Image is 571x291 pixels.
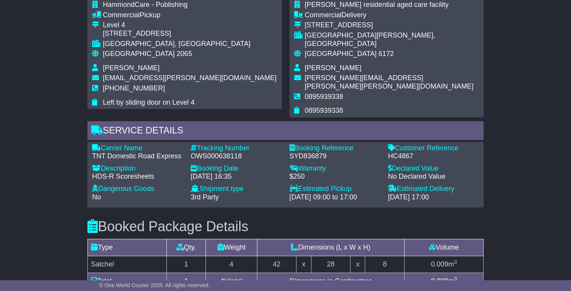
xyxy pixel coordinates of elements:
[103,99,194,106] span: Left by sliding door on Level 4
[405,256,484,273] td: m
[257,273,405,289] td: Dimensions in Centimetres
[87,121,484,142] div: Service Details
[103,11,140,19] span: Commercial
[388,185,479,193] div: Estimated Delivery
[88,273,167,289] td: Total
[289,164,380,173] div: Warranty
[166,273,206,289] td: 1
[92,152,183,161] div: TNT Domestic Road Express
[103,64,160,72] span: [PERSON_NAME]
[305,1,449,8] span: [PERSON_NAME] residential aged care facility
[305,93,343,100] span: 0895939338
[305,11,479,20] div: Delivery
[388,164,479,173] div: Declared Value
[305,74,474,90] span: [PERSON_NAME][EMAIL_ADDRESS][PERSON_NAME][PERSON_NAME][DOMAIN_NAME]
[305,11,342,19] span: Commercial
[388,173,479,181] div: No Declared Value
[454,276,457,282] sup: 3
[305,31,479,48] div: [GEOGRAPHIC_DATA][PERSON_NAME], [GEOGRAPHIC_DATA]
[87,219,484,234] h3: Booked Package Details
[191,152,281,161] div: OWS000638118
[257,239,405,256] td: Dimensions (L x W x H)
[431,260,448,268] span: 0.009
[103,40,276,48] div: [GEOGRAPHIC_DATA], [GEOGRAPHIC_DATA]
[454,259,457,265] sup: 3
[206,273,257,289] td: kilo(s)
[103,84,165,92] span: [PHONE_NUMBER]
[191,173,281,181] div: [DATE] 16:35
[388,144,479,153] div: Customer Reference
[92,185,183,193] div: Dangerous Goods
[191,193,219,201] span: 3rd Party
[311,256,350,273] td: 28
[305,107,343,114] span: 0895939338
[92,144,183,153] div: Carrier Name
[191,185,281,193] div: Shipment type
[88,239,167,256] td: Type
[206,256,257,273] td: 4
[103,30,276,38] div: [STREET_ADDRESS]
[191,164,281,173] div: Booking Date
[191,144,281,153] div: Tracking Number
[388,193,479,202] div: [DATE] 17:00
[296,256,311,273] td: x
[289,185,380,193] div: Estimated Pickup
[305,21,479,30] div: [STREET_ADDRESS]
[103,21,276,30] div: Level 4
[378,50,394,58] span: 6172
[289,173,380,181] div: $250
[405,239,484,256] td: Volume
[103,1,188,8] span: HammondCare - Publishing
[289,152,380,161] div: SYD836879
[289,193,380,202] div: [DATE] 09:00 to 17:00
[166,256,206,273] td: 1
[103,50,174,58] span: [GEOGRAPHIC_DATA]
[92,164,183,173] div: Description
[103,11,276,20] div: Pickup
[92,173,183,181] div: HDS-R Scoresheets
[257,256,296,273] td: 42
[177,50,192,58] span: 2065
[305,64,362,72] span: [PERSON_NAME]
[206,239,257,256] td: Weight
[365,256,405,273] td: 8
[88,256,167,273] td: Satchel
[350,256,365,273] td: x
[221,277,224,285] span: 4
[305,50,377,58] span: [GEOGRAPHIC_DATA]
[166,239,206,256] td: Qty.
[388,152,479,161] div: HC4867
[405,273,484,289] td: m
[431,277,448,285] span: 0.009
[99,282,210,288] span: © One World Courier 2025. All rights reserved.
[289,144,380,153] div: Booking Reference
[103,74,276,82] span: [EMAIL_ADDRESS][PERSON_NAME][DOMAIN_NAME]
[92,193,101,201] span: No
